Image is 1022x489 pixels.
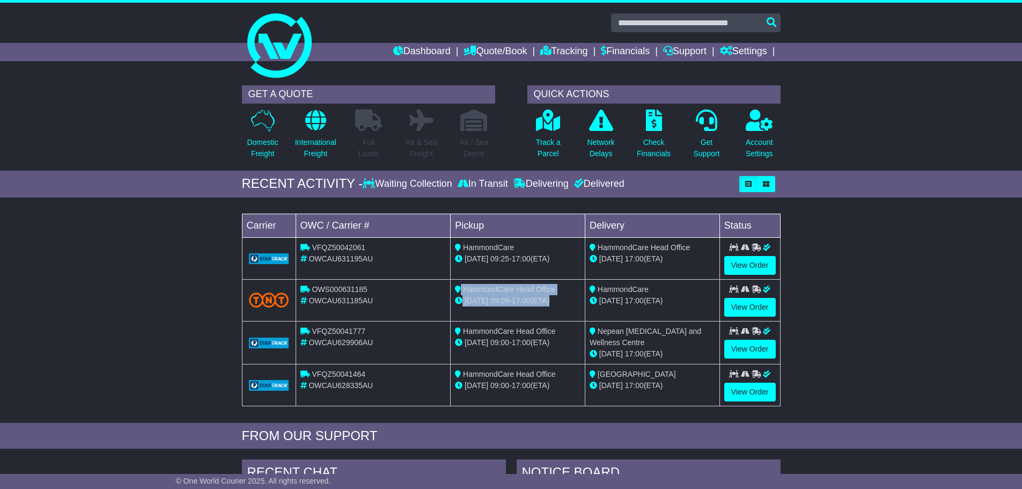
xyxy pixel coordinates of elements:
[601,43,650,61] a: Financials
[308,338,373,347] span: OWCAU629906AU
[512,254,531,263] span: 17:00
[625,349,644,358] span: 17:00
[490,338,509,347] span: 09:00
[598,370,676,378] span: [GEOGRAPHIC_DATA]
[463,285,555,294] span: HammondCare Head Office
[536,137,561,159] p: Track a Parcel
[586,109,615,165] a: NetworkDelays
[693,109,720,165] a: GetSupport
[463,327,555,335] span: HammondCare Head Office
[308,254,373,263] span: OWCAU631195AU
[745,109,774,165] a: AccountSettings
[242,459,506,488] div: RECENT CHAT
[355,137,382,159] p: Full Loads
[724,256,776,275] a: View Order
[242,85,495,104] div: GET A QUOTE
[406,137,437,159] p: Air & Sea Freight
[517,459,781,488] div: NOTICE BOARD
[511,178,571,190] div: Delivering
[242,176,363,192] div: RECENT ACTIVITY -
[455,295,580,306] div: - (ETA)
[249,380,289,391] img: GetCarrierServiceLogo
[598,285,649,294] span: HammondCare
[599,254,623,263] span: [DATE]
[296,214,451,237] td: OWC / Carrier #
[465,296,488,305] span: [DATE]
[308,296,373,305] span: OWCAU631185AU
[590,380,715,391] div: (ETA)
[693,137,719,159] p: Get Support
[247,137,278,159] p: Domestic Freight
[599,296,623,305] span: [DATE]
[463,243,514,252] span: HammondCare
[490,254,509,263] span: 09:25
[512,338,531,347] span: 17:00
[312,327,365,335] span: VFQZ50041777
[490,296,509,305] span: 09:09
[585,214,719,237] td: Delivery
[455,337,580,348] div: - (ETA)
[590,327,701,347] span: Nepean [MEDICAL_DATA] and Wellness Centre
[295,137,336,159] p: International Freight
[455,178,511,190] div: In Transit
[527,85,781,104] div: QUICK ACTIONS
[746,137,773,159] p: Account Settings
[590,348,715,360] div: (ETA)
[465,338,488,347] span: [DATE]
[455,253,580,265] div: - (ETA)
[451,214,585,237] td: Pickup
[724,340,776,359] a: View Order
[512,296,531,305] span: 17:00
[465,254,488,263] span: [DATE]
[663,43,707,61] a: Support
[719,214,780,237] td: Status
[242,428,781,444] div: FROM OUR SUPPORT
[590,295,715,306] div: (ETA)
[535,109,561,165] a: Track aParcel
[460,137,489,159] p: Air / Sea Depot
[393,43,451,61] a: Dashboard
[249,293,289,307] img: TNT_Domestic.png
[625,381,644,390] span: 17:00
[490,381,509,390] span: 09:00
[512,381,531,390] span: 17:00
[176,477,331,485] span: © One World Courier 2025. All rights reserved.
[540,43,587,61] a: Tracking
[625,254,644,263] span: 17:00
[312,243,365,252] span: VFQZ50042061
[312,285,367,294] span: OWS000631185
[295,109,337,165] a: InternationalFreight
[599,381,623,390] span: [DATE]
[249,338,289,348] img: GetCarrierServiceLogo
[636,109,671,165] a: CheckFinancials
[599,349,623,358] span: [DATE]
[724,383,776,402] a: View Order
[598,243,690,252] span: HammondCare Head Office
[308,381,373,390] span: OWCAU628335AU
[455,380,580,391] div: - (ETA)
[463,370,555,378] span: HammondCare Head Office
[590,253,715,265] div: (ETA)
[724,298,776,317] a: View Order
[242,214,296,237] td: Carrier
[720,43,767,61] a: Settings
[246,109,278,165] a: DomesticFreight
[625,296,644,305] span: 17:00
[312,370,365,378] span: VFQZ50041464
[249,253,289,264] img: GetCarrierServiceLogo
[465,381,488,390] span: [DATE]
[637,137,671,159] p: Check Financials
[571,178,624,190] div: Delivered
[587,137,614,159] p: Network Delays
[464,43,527,61] a: Quote/Book
[363,178,454,190] div: Waiting Collection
